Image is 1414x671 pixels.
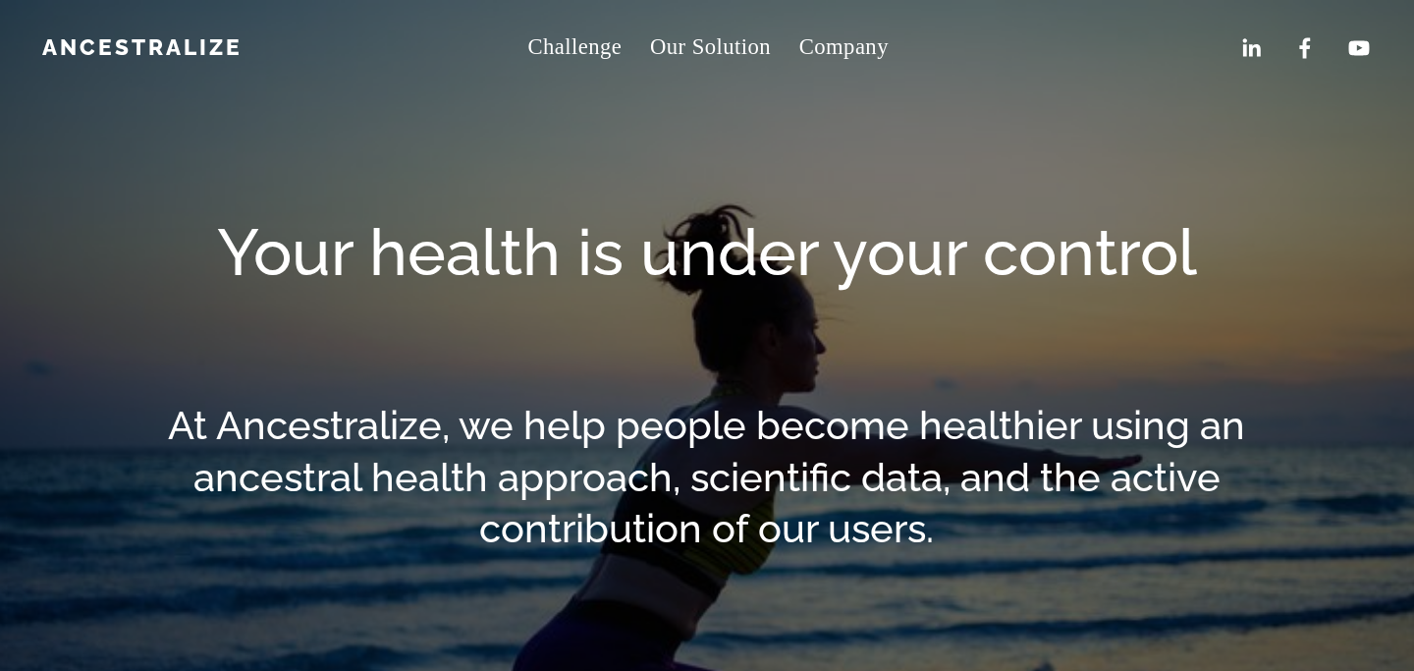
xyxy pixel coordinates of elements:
a: YouTube [1346,35,1372,61]
a: folder dropdown [799,26,889,70]
span: Company [799,28,889,68]
a: Challenge [527,26,622,70]
a: LinkedIn [1238,35,1264,61]
a: Our Solution [650,26,771,70]
h1: Your health is under your control [156,212,1258,292]
a: Ancestralize [42,34,242,60]
h2: At Ancestralize, we help people become healthier using an ancestral health approach, scientific d... [156,400,1258,555]
a: Facebook [1292,35,1318,61]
